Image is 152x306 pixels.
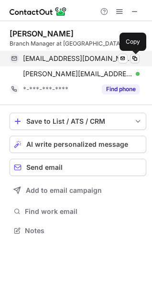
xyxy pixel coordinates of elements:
[25,207,142,216] span: Find work email
[26,164,63,171] span: Send email
[10,113,146,130] button: save-profile-one-click
[10,224,146,237] button: Notes
[10,205,146,218] button: Find work email
[10,182,146,199] button: Add to email campaign
[23,70,132,78] span: [PERSON_NAME][EMAIL_ADDRESS][PERSON_NAME][DOMAIN_NAME]
[26,118,130,125] div: Save to List / ATS / CRM
[23,54,132,63] span: [EMAIL_ADDRESS][DOMAIN_NAME]
[10,6,67,17] img: ContactOut v5.3.10
[10,136,146,153] button: AI write personalized message
[10,39,146,48] div: Branch Manager at [GEOGRAPHIC_DATA]
[26,141,128,148] span: AI write personalized message
[26,187,102,194] span: Add to email campaign
[10,29,74,38] div: [PERSON_NAME]
[102,84,140,94] button: Reveal Button
[25,226,142,235] span: Notes
[10,159,146,176] button: Send email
